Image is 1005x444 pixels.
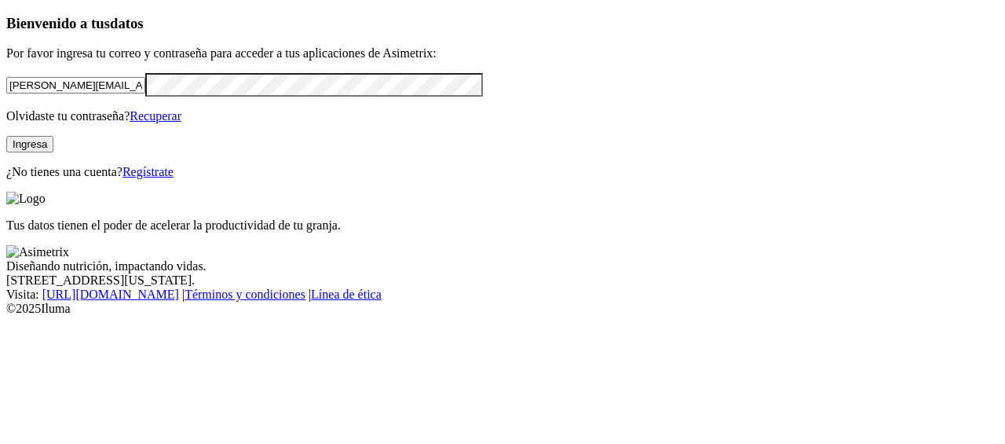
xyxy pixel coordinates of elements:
p: Por favor ingresa tu correo y contraseña para acceder a tus aplicaciones de Asimetrix: [6,46,999,61]
a: [URL][DOMAIN_NAME] [42,288,179,301]
a: Recuperar [130,109,181,123]
img: Logo [6,192,46,206]
span: datos [110,15,144,31]
a: Línea de ética [311,288,382,301]
button: Ingresa [6,136,53,152]
p: ¿No tienes una cuenta? [6,165,999,179]
div: [STREET_ADDRESS][US_STATE]. [6,273,999,288]
a: Términos y condiciones [185,288,305,301]
div: Diseñando nutrición, impactando vidas. [6,259,999,273]
p: Tus datos tienen el poder de acelerar la productividad de tu granja. [6,218,999,233]
input: Tu correo [6,77,145,94]
div: Visita : | | [6,288,999,302]
a: Regístrate [122,165,174,178]
h3: Bienvenido a tus [6,15,999,32]
p: Olvidaste tu contraseña? [6,109,999,123]
div: © 2025 Iluma [6,302,999,316]
img: Asimetrix [6,245,69,259]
